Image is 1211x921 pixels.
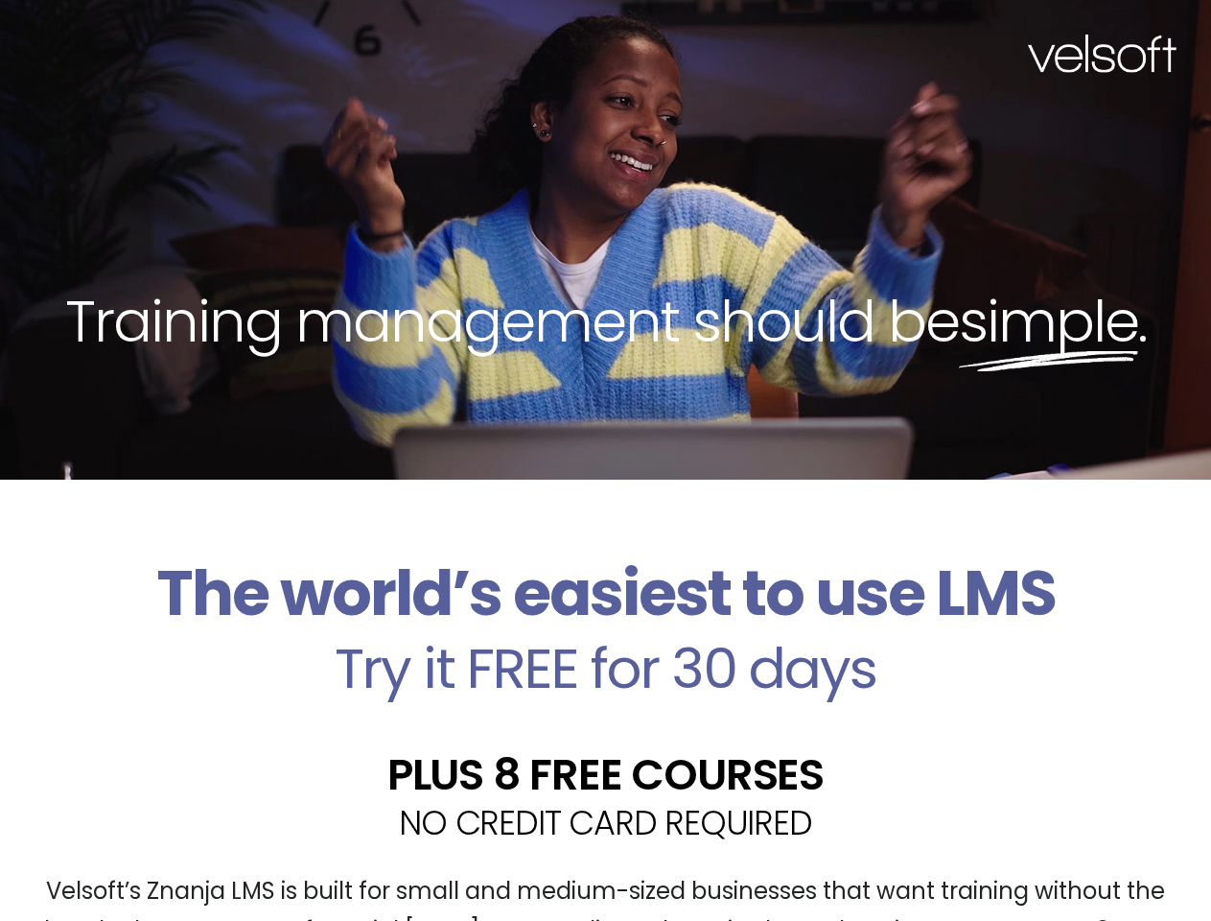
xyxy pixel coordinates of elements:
span: simple [959,281,1138,362]
h2: Try it FREE for 30 days [14,641,1197,697]
h2: Training management should be . [35,284,1176,359]
h2: NO CREDIT CARD REQUIRED [14,806,1197,839]
h2: The world’s easiest to use LMS [14,556,1197,631]
h2: PLUS 8 FREE COURSES [14,753,1197,796]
